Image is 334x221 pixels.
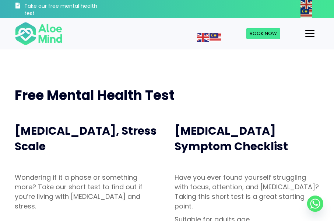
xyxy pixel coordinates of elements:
img: Aloe mind Logo [15,21,63,46]
a: Whatsapp [307,196,323,212]
img: en [197,33,209,42]
span: [MEDICAL_DATA], Stress Scale [15,123,157,154]
span: Free Mental Health Test [15,86,175,105]
a: Malay [210,33,222,41]
img: ms [210,33,221,42]
img: ms [300,9,312,18]
a: English [300,0,313,8]
a: Malay [300,9,313,17]
p: Wondering if it a phase or something more? Take our short test to find out if you’re living with ... [15,173,160,211]
p: Have you ever found yourself struggling with focus, attention, and [MEDICAL_DATA]? Taking this sh... [175,173,320,211]
button: Menu [302,27,317,40]
a: Take our free mental health test [15,2,107,18]
a: Book Now [246,28,280,39]
span: Book Now [250,30,277,37]
h3: Take our free mental health test [24,3,107,17]
a: English [197,33,210,41]
span: [MEDICAL_DATA] Symptom Checklist [175,123,288,154]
